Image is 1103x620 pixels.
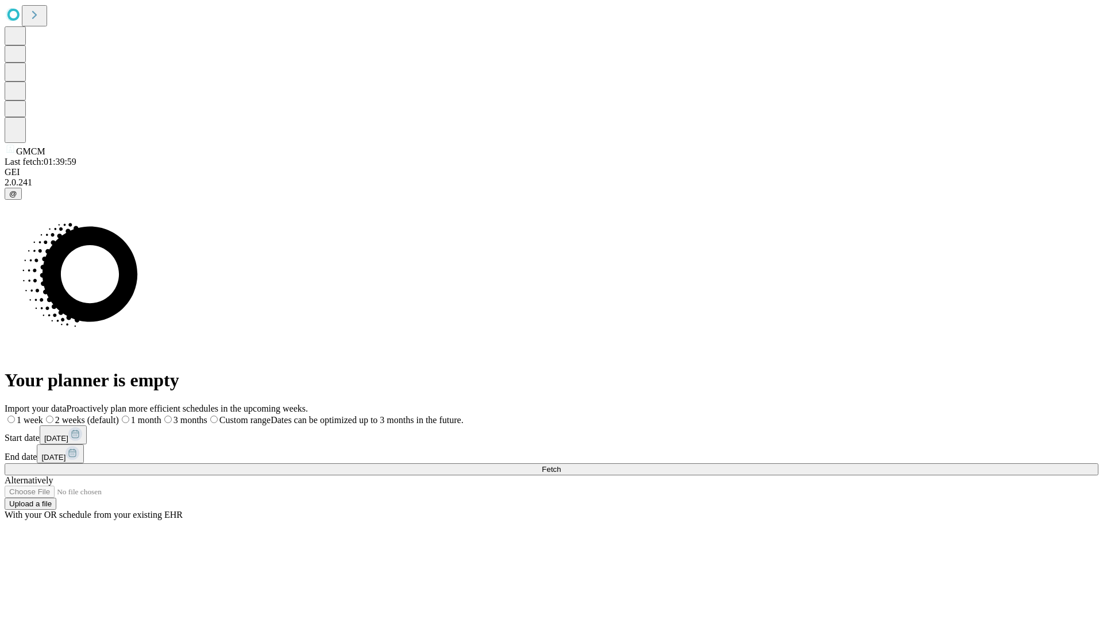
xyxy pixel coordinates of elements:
[271,415,463,425] span: Dates can be optimized up to 3 months in the future.
[41,453,65,462] span: [DATE]
[131,415,161,425] span: 1 month
[122,416,129,423] input: 1 month
[210,416,218,423] input: Custom rangeDates can be optimized up to 3 months in the future.
[17,415,43,425] span: 1 week
[173,415,207,425] span: 3 months
[5,498,56,510] button: Upload a file
[5,188,22,200] button: @
[542,465,561,474] span: Fetch
[16,146,45,156] span: GMCM
[5,167,1098,177] div: GEI
[37,444,84,463] button: [DATE]
[5,157,76,166] span: Last fetch: 01:39:59
[55,415,119,425] span: 2 weeks (default)
[44,434,68,443] span: [DATE]
[9,189,17,198] span: @
[7,416,15,423] input: 1 week
[67,404,308,413] span: Proactively plan more efficient schedules in the upcoming weeks.
[5,177,1098,188] div: 2.0.241
[5,444,1098,463] div: End date
[5,370,1098,391] h1: Your planner is empty
[5,425,1098,444] div: Start date
[40,425,87,444] button: [DATE]
[5,510,183,520] span: With your OR schedule from your existing EHR
[5,404,67,413] span: Import your data
[219,415,271,425] span: Custom range
[46,416,53,423] input: 2 weeks (default)
[5,475,53,485] span: Alternatively
[164,416,172,423] input: 3 months
[5,463,1098,475] button: Fetch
